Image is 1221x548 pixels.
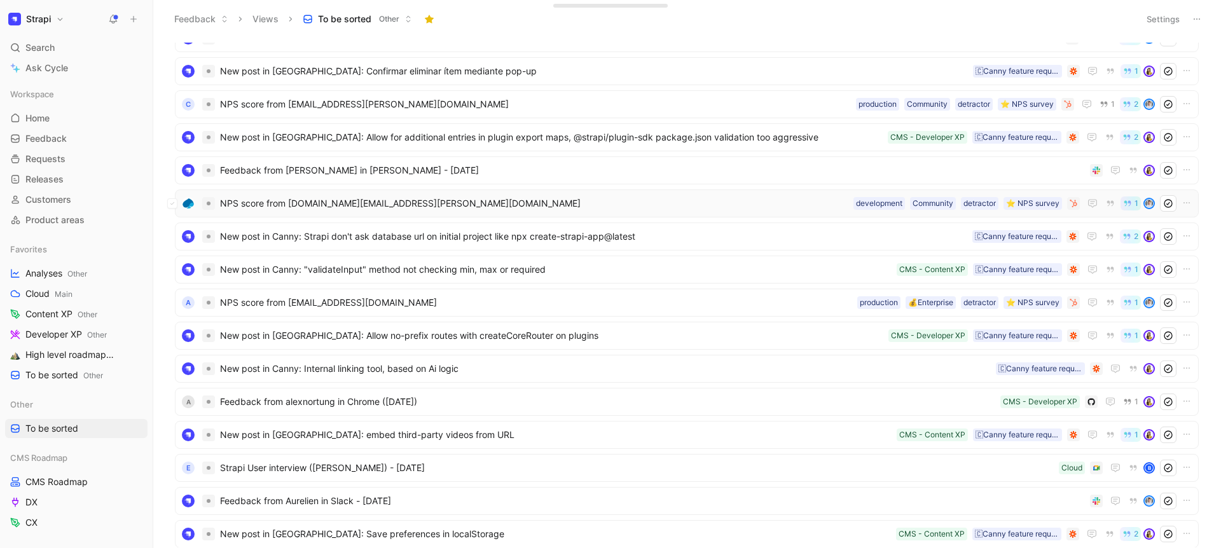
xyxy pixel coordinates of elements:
[562,6,621,11] div: Docs, images, videos, audio files, links & more
[1120,527,1141,541] button: 2
[55,289,72,299] span: Main
[182,528,195,540] img: logo
[247,10,284,29] button: Views
[25,328,107,341] span: Developer XP
[182,428,195,441] img: logo
[25,60,68,76] span: Ask Cycle
[130,267,142,280] button: View actions
[1121,64,1141,78] button: 1
[5,58,148,78] a: Ask Cycle
[5,493,148,512] a: DX
[130,328,142,341] button: View actions
[899,528,965,540] div: CMS - Content XP
[1145,463,1154,472] div: B
[169,10,234,29] button: Feedback
[5,472,148,491] a: CMS Roadmap
[220,64,968,79] span: New post in [GEOGRAPHIC_DATA]: Confirmar eliminar ítem mediante pop-up
[5,284,148,303] a: CloudMain
[1097,97,1117,111] button: 1
[1135,431,1138,439] span: 1
[10,243,47,256] span: Favorites
[130,422,142,435] button: View actions
[130,476,142,488] button: View actions
[182,197,195,210] img: logo
[130,369,142,381] button: View actions
[182,495,195,507] img: logo
[1134,134,1138,141] span: 2
[220,196,848,211] span: NPS score from [DOMAIN_NAME][EMAIL_ADDRESS][PERSON_NAME][DOMAIN_NAME]
[976,329,1059,342] div: 🇨Canny feature request
[891,329,965,342] div: CMS - Developer XP
[5,170,148,189] a: Releases
[1120,130,1141,144] button: 2
[25,348,118,362] span: High level roadmap
[860,296,898,309] div: production
[976,428,1059,441] div: 🇨Canny feature request
[10,88,54,100] span: Workspace
[975,230,1059,243] div: 🇨Canny feature request
[975,131,1059,144] div: 🇨Canny feature request
[175,189,1199,217] a: logoNPS score from [DOMAIN_NAME][EMAIL_ADDRESS][PERSON_NAME][DOMAIN_NAME]⭐️ NPS surveydetractorCo...
[1145,364,1154,373] img: avatar
[220,361,991,376] span: New post in Canny: Internal linking tool, based on Ai logic
[1145,199,1154,208] img: avatar
[133,348,146,361] button: View actions
[175,388,1199,416] a: aFeedback from alexnortung in Chrome ([DATE])CMS - Developer XP1avatar
[25,476,88,488] span: CMS Roadmap
[8,347,23,362] button: ⛰️
[5,129,148,148] a: Feedback
[175,289,1199,317] a: ANPS score from [EMAIL_ADDRESS][DOMAIN_NAME]⭐️ NPS surveydetractor💰Enterpriseproduction1avatar
[182,164,195,177] img: logo
[1121,263,1141,277] button: 1
[1121,395,1141,409] button: 1
[1121,428,1141,442] button: 1
[1145,331,1154,340] img: avatar
[899,263,965,276] div: CMS - Content XP
[220,163,1085,178] span: Feedback from [PERSON_NAME] in [PERSON_NAME] - [DATE]
[963,296,996,309] div: detractor
[1145,232,1154,241] img: avatar
[5,395,148,414] div: Other
[1006,296,1059,309] div: ⭐️ NPS survey
[25,369,103,382] span: To be sorted
[1145,530,1154,538] img: avatar
[1134,233,1138,240] span: 2
[220,262,892,277] span: New post in Canny: "validateInput" method not checking min, max or required
[182,362,195,375] img: logo
[899,428,965,441] div: CMS - Content XP
[958,98,990,111] div: detractor
[5,85,148,104] div: Workspace
[890,131,965,144] div: CMS - Developer XP
[220,97,851,112] span: NPS score from [EMAIL_ADDRESS][PERSON_NAME][DOMAIN_NAME]
[83,371,103,380] span: Other
[25,422,78,435] span: To be sorted
[1145,397,1154,406] img: avatar
[25,40,55,55] span: Search
[182,462,195,474] div: e
[220,295,852,310] span: NPS score from [EMAIL_ADDRESS][DOMAIN_NAME]
[908,296,953,309] div: 💰Enterprise
[562,1,621,6] div: Drop anything here to capture feedback
[5,395,148,438] div: OtherTo be sorted
[182,98,195,111] div: C
[25,173,64,186] span: Releases
[1121,296,1141,310] button: 1
[130,308,142,320] button: View actions
[220,526,891,542] span: New post in [GEOGRAPHIC_DATA]: Save preferences in localStorage
[1111,100,1115,108] span: 1
[25,214,85,226] span: Product areas
[182,230,195,243] img: logo
[175,322,1199,350] a: logoNew post in [GEOGRAPHIC_DATA]: Allow no-prefix routes with createCoreRouter on plugins🇨Canny ...
[25,287,72,301] span: Cloud
[25,516,38,529] span: CX
[220,427,892,442] span: New post in [GEOGRAPHIC_DATA]: embed third-party videos from URL
[25,193,71,206] span: Customers
[26,13,51,25] h1: Strapi
[5,210,148,229] a: Product areas
[130,496,142,509] button: View actions
[379,13,399,25] span: Other
[182,263,195,276] img: logo
[5,149,148,168] a: Requests
[5,448,148,467] div: CMS Roadmap
[175,123,1199,151] a: logoNew post in [GEOGRAPHIC_DATA]: Allow for additional entries in plugin export maps, @strapi/pl...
